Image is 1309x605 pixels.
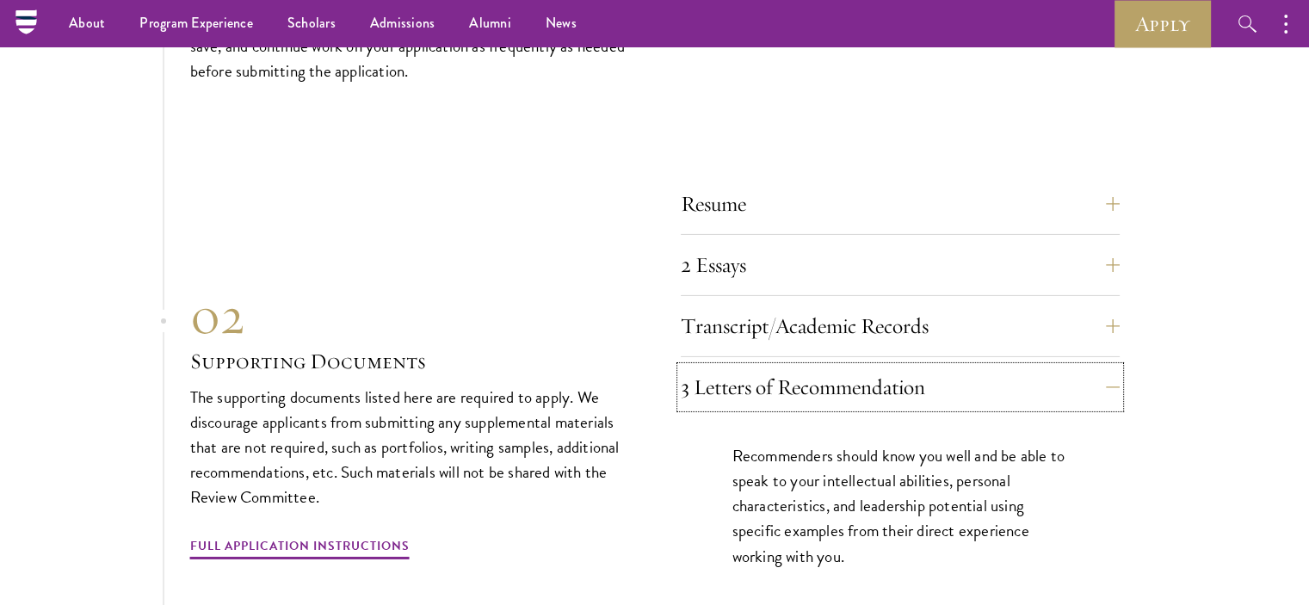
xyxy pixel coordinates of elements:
[190,347,629,376] h3: Supporting Documents
[681,367,1120,408] button: 3 Letters of Recommendation
[190,285,629,347] div: 02
[681,244,1120,286] button: 2 Essays
[681,183,1120,225] button: Resume
[681,306,1120,347] button: Transcript/Academic Records
[190,535,410,562] a: Full Application Instructions
[732,443,1068,568] p: Recommenders should know you well and be able to speak to your intellectual abilities, personal c...
[190,385,629,509] p: The supporting documents listed here are required to apply. We discourage applicants from submitt...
